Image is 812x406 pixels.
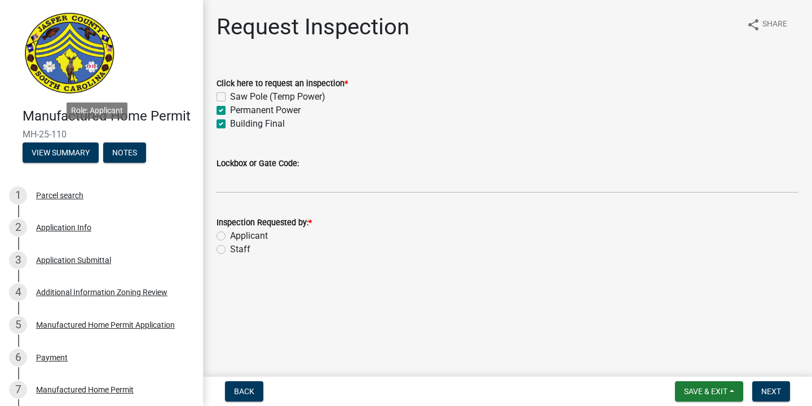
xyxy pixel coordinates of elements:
[761,387,781,396] span: Next
[230,90,325,104] label: Saw Pole (Temp Power)
[36,191,83,199] div: Parcel search
[23,129,180,140] span: MH-25-110
[103,142,146,163] button: Notes
[36,224,91,231] div: Application Info
[9,349,27,367] div: 6
[36,288,167,296] div: Additional Information Zoning Review
[23,142,99,163] button: View Summary
[36,321,175,329] div: Manufactured Home Permit Application
[230,243,250,256] label: Staff
[217,219,312,227] label: Inspection Requested by:
[9,316,27,334] div: 5
[23,108,194,124] h4: Manufactured Home Permit
[230,104,301,117] label: Permanent Power
[217,160,299,168] label: Lockbox or Gate Code:
[9,381,27,399] div: 7
[675,381,743,401] button: Save & Exit
[36,386,134,394] div: Manufactured Home Permit
[23,12,117,96] img: Jasper County, South Carolina
[103,149,146,158] wm-modal-confirm: Notes
[36,256,111,264] div: Application Submittal
[684,387,727,396] span: Save & Exit
[762,18,787,32] span: Share
[234,387,254,396] span: Back
[36,354,68,362] div: Payment
[9,218,27,237] div: 2
[225,381,263,401] button: Back
[738,14,796,35] button: shareShare
[9,283,27,301] div: 4
[217,80,348,88] label: Click here to request an inspection
[747,18,760,32] i: share
[23,149,99,158] wm-modal-confirm: Summary
[9,251,27,269] div: 3
[230,229,268,243] label: Applicant
[67,102,127,119] div: Role: Applicant
[752,381,790,401] button: Next
[217,14,409,41] h1: Request Inspection
[9,186,27,204] div: 1
[230,117,285,131] label: Building Final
